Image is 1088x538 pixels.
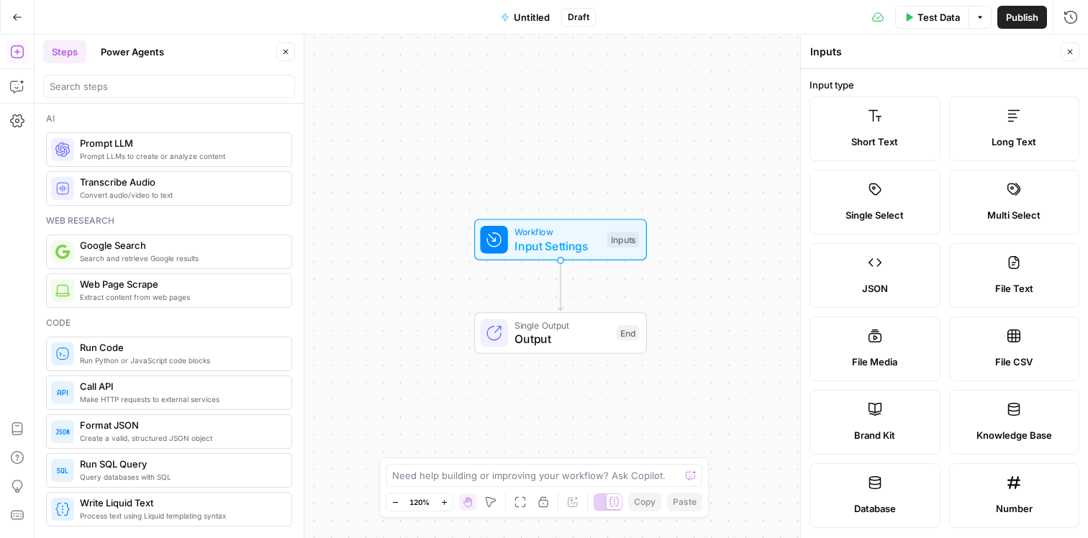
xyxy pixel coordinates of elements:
span: Run SQL Query [80,457,280,471]
span: Web Page Scrape [80,277,280,291]
span: Run Python or JavaScript code blocks [80,355,280,366]
div: WorkflowInput SettingsInputs [427,219,694,260]
span: Transcribe Audio [80,175,280,189]
span: Multi Select [987,208,1041,222]
span: File Text [995,281,1033,296]
span: Database [854,501,896,516]
span: Test Data [917,10,960,24]
span: Process text using Liquid templating syntax [80,510,280,521]
span: Publish [1006,10,1038,24]
span: Query databases with SQL [80,471,280,483]
button: Paste [667,493,702,511]
span: Untitled [514,10,550,24]
span: Convert audio/video to text [80,189,280,201]
span: Format JSON [80,418,280,432]
span: Input Settings [514,237,600,255]
span: Single Output [514,318,609,332]
span: Output [514,330,609,347]
input: Search steps [50,79,289,94]
span: Prompt LLMs to create or analyze content [80,150,280,162]
span: JSON [862,281,888,296]
div: Single OutputOutputEnd [427,312,694,354]
button: Untitled [492,6,558,29]
span: Workflow [514,225,600,239]
button: Steps [43,40,86,63]
div: Web research [46,214,292,227]
span: Brand Kit [854,428,895,442]
span: Long Text [992,134,1036,149]
span: Single Select [846,208,904,222]
span: Draft [568,11,589,24]
div: Inputs [607,232,639,247]
div: Code [46,316,292,329]
button: Test Data [895,6,969,29]
span: Short Text [851,134,898,149]
button: Publish [997,6,1047,29]
span: File CSV [995,355,1033,369]
span: 120% [409,496,430,508]
span: Prompt LLM [80,136,280,150]
span: Write Liquid Text [80,496,280,510]
span: Copy [634,496,656,509]
span: Create a valid, structured JSON object [80,432,280,444]
g: Edge from start to end [558,260,563,311]
label: Input type [810,78,1079,92]
button: Power Agents [92,40,173,63]
div: End [617,325,639,341]
span: Make HTTP requests to external services [80,393,280,405]
span: Paste [673,496,697,509]
span: File Media [852,355,897,369]
span: Search and retrieve Google results [80,252,280,264]
div: Ai [46,112,292,125]
button: Copy [628,493,661,511]
span: Call API [80,379,280,393]
span: Google Search [80,238,280,252]
textarea: Inputs [810,45,842,59]
span: Run Code [80,340,280,355]
span: Number [996,501,1033,516]
span: Extract content from web pages [80,291,280,303]
span: Knowledge Base [976,428,1052,442]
